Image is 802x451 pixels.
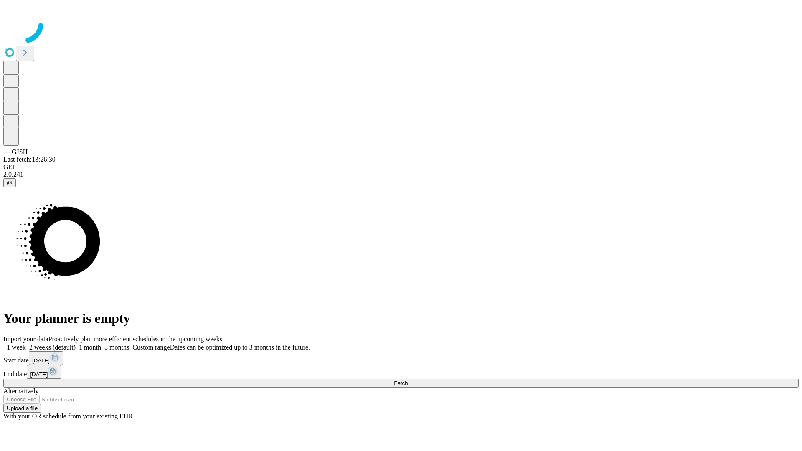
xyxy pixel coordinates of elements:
[3,171,799,178] div: 2.0.241
[3,413,133,420] span: With your OR schedule from your existing EHR
[3,388,38,395] span: Alternatively
[30,371,48,378] span: [DATE]
[3,311,799,326] h1: Your planner is empty
[29,344,76,351] span: 2 weeks (default)
[170,344,310,351] span: Dates can be optimized up to 3 months in the future.
[48,335,224,342] span: Proactively plan more efficient schedules in the upcoming weeks.
[394,380,408,386] span: Fetch
[3,379,799,388] button: Fetch
[29,351,63,365] button: [DATE]
[3,351,799,365] div: Start date
[3,178,16,187] button: @
[32,357,50,364] span: [DATE]
[3,156,56,163] span: Last fetch: 13:26:30
[3,365,799,379] div: End date
[3,335,48,342] span: Import your data
[7,344,26,351] span: 1 week
[7,180,13,186] span: @
[27,365,61,379] button: [DATE]
[79,344,101,351] span: 1 month
[3,163,799,171] div: GEI
[104,344,129,351] span: 3 months
[3,404,41,413] button: Upload a file
[12,148,28,155] span: GJSH
[132,344,170,351] span: Custom range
